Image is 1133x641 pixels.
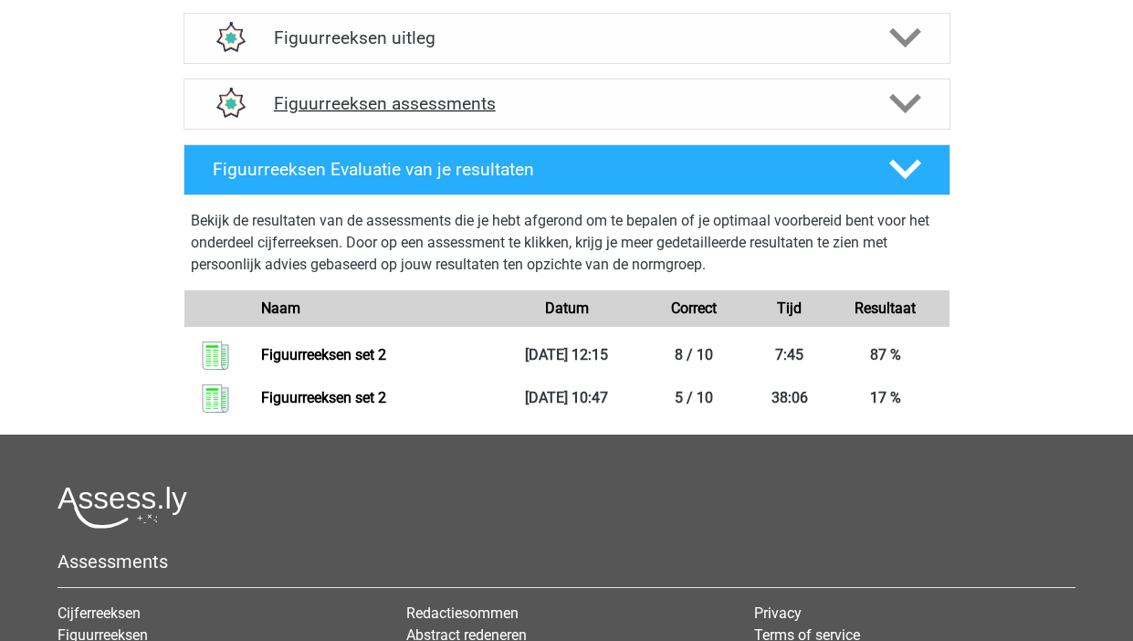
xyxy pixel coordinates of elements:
[58,604,141,622] a: Cijferreeksen
[247,298,502,320] div: Naam
[406,604,519,622] a: Redactiesommen
[213,159,860,180] h4: Figuurreeksen Evaluatie van je resultaten
[176,144,958,195] a: Figuurreeksen Evaluatie van je resultaten
[274,93,860,114] h4: Figuurreeksen assessments
[206,15,253,61] img: figuurreeksen uitleg
[503,298,631,320] div: Datum
[191,210,943,276] p: Bekijk de resultaten van de assessments die je hebt afgerond om te bepalen of je optimaal voorber...
[58,551,1075,573] h5: Assessments
[206,80,253,127] img: figuurreeksen assessments
[274,27,860,48] h4: Figuurreeksen uitleg
[176,79,958,130] a: assessments Figuurreeksen assessments
[630,298,758,320] div: Correct
[261,346,386,363] a: Figuurreeksen set 2
[58,486,187,529] img: Assessly logo
[176,13,958,64] a: uitleg Figuurreeksen uitleg
[758,298,822,320] div: Tijd
[754,604,802,622] a: Privacy
[261,389,386,406] a: Figuurreeksen set 2
[822,298,949,320] div: Resultaat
